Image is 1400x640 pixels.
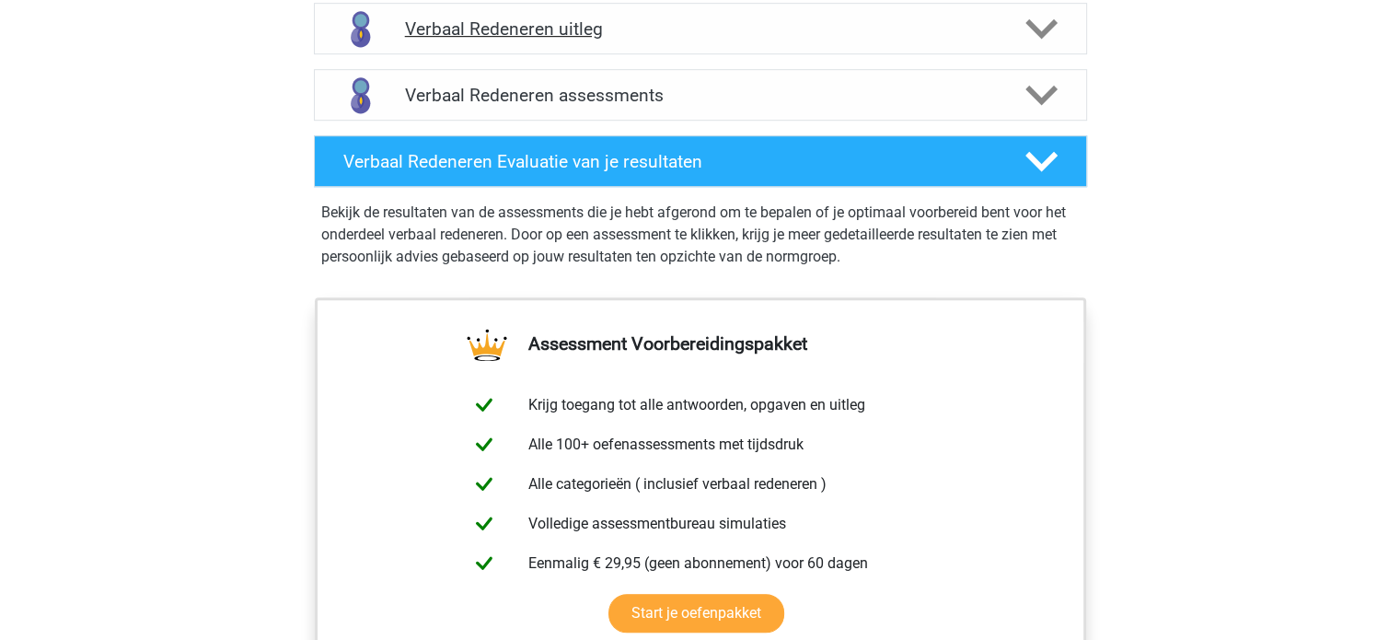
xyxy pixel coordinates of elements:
[307,69,1094,121] a: assessments Verbaal Redeneren assessments
[307,3,1094,54] a: uitleg Verbaal Redeneren uitleg
[405,18,996,40] h4: Verbaal Redeneren uitleg
[405,85,996,106] h4: Verbaal Redeneren assessments
[343,151,996,172] h4: Verbaal Redeneren Evaluatie van je resultaten
[337,72,384,119] img: verbaal redeneren assessments
[321,202,1080,268] p: Bekijk de resultaten van de assessments die je hebt afgerond om te bepalen of je optimaal voorber...
[337,6,384,52] img: verbaal redeneren uitleg
[608,594,784,633] a: Start je oefenpakket
[307,135,1094,187] a: Verbaal Redeneren Evaluatie van je resultaten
